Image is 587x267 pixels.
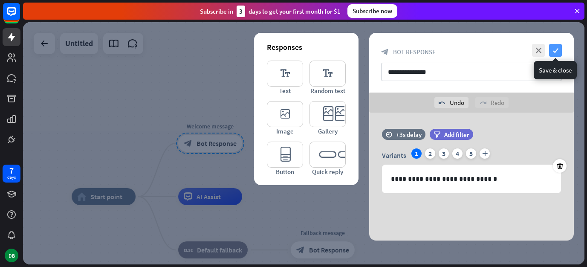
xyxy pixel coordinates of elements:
div: 1 [411,148,422,159]
div: 3 [237,6,245,17]
div: Undo [434,97,468,108]
div: 4 [452,148,463,159]
div: DB [5,249,18,262]
a: 7 days [3,165,20,183]
span: Bot Response [393,48,436,56]
div: Subscribe now [347,4,397,18]
i: filter [434,131,440,138]
i: plus [480,148,490,159]
span: Add filter [444,131,469,139]
div: 5 [466,148,476,159]
div: Redo [475,97,509,108]
i: time [386,131,392,137]
div: +3s delay [396,131,422,139]
span: Variants [382,151,406,160]
button: Open LiveChat chat widget [7,3,32,29]
i: undo [439,99,445,106]
i: block_bot_response [381,48,389,56]
i: close [532,44,545,57]
div: days [7,174,16,180]
i: check [549,44,562,57]
div: 2 [425,148,435,159]
div: Subscribe in days to get your first month for $1 [200,6,341,17]
div: 7 [9,167,14,174]
div: 3 [439,148,449,159]
i: redo [480,99,486,106]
